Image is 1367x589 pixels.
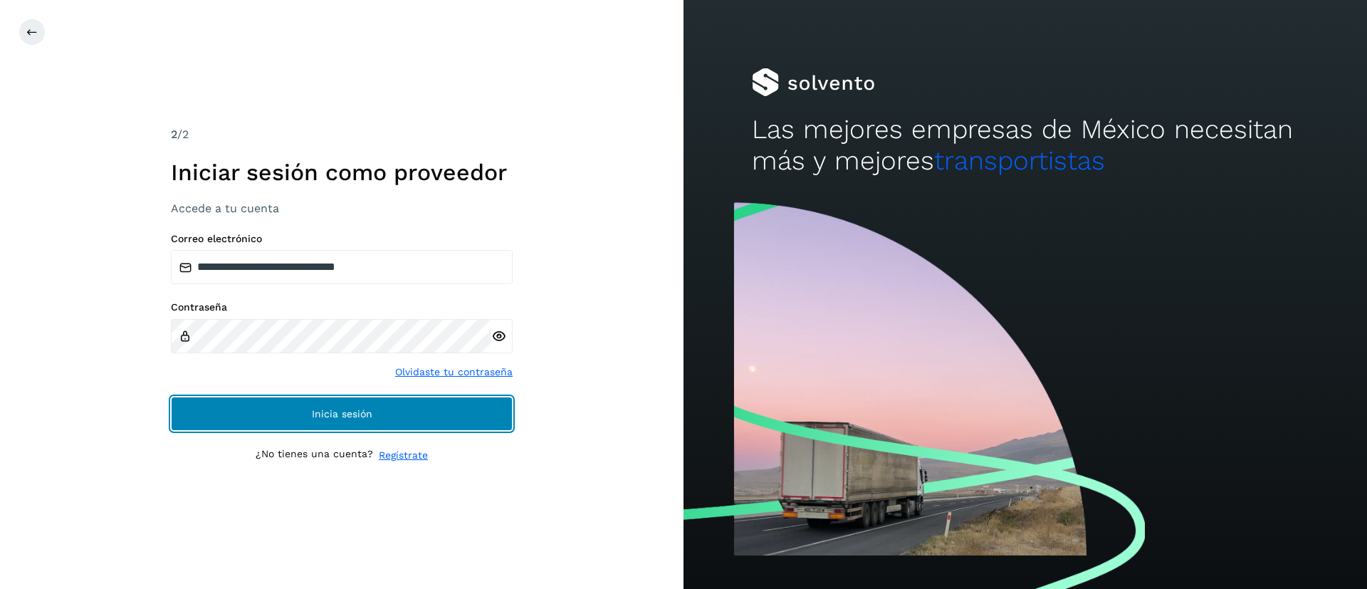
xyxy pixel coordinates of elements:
[171,233,513,245] label: Correo electrónico
[256,448,373,463] p: ¿No tienes una cuenta?
[171,126,513,143] div: /2
[395,365,513,380] a: Olvidaste tu contraseña
[752,114,1299,177] h2: Las mejores empresas de México necesitan más y mejores
[171,202,513,215] h3: Accede a tu cuenta
[934,145,1105,176] span: transportistas
[171,301,513,313] label: Contraseña
[171,159,513,186] h1: Iniciar sesión como proveedor
[379,448,428,463] a: Regístrate
[171,397,513,431] button: Inicia sesión
[312,409,372,419] span: Inicia sesión
[171,127,177,141] span: 2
